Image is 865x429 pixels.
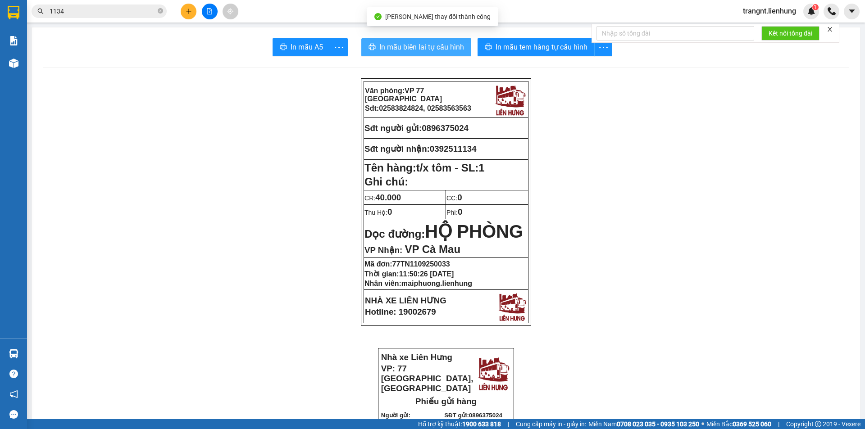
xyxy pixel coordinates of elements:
span: Phí: [446,209,462,216]
span: Miền Bắc [706,419,771,429]
img: warehouse-icon [9,349,18,358]
span: | [508,419,509,429]
button: printerIn mẫu biên lai tự cấu hình [361,38,471,56]
strong: 0708 023 035 - 0935 103 250 [617,420,699,428]
img: solution-icon [9,36,18,45]
span: 1 [814,4,817,10]
strong: Hotline: 19002679 [365,307,436,316]
span: aim [227,8,233,14]
span: VP Cà Mau [405,243,460,255]
strong: Nhân viên: [364,280,472,287]
span: VP Nhận: [364,245,402,255]
span: HỘ PHÒNG [425,221,523,241]
span: trangnt.lienhung [736,5,803,17]
button: plus [181,4,196,19]
span: printer [280,43,287,52]
strong: SĐT gửi: [444,412,502,419]
span: message [9,410,18,419]
input: Nhập số tổng đài [596,26,754,41]
span: 0 [457,193,462,202]
img: logo [493,82,527,117]
strong: Dọc đường: [364,228,523,240]
span: close-circle [158,7,163,16]
strong: Văn phòng: [365,87,442,103]
span: close [827,26,833,32]
span: 0896375024 [469,412,502,419]
strong: Sđt người gửi: [364,123,422,133]
span: 40.000 [375,193,401,202]
span: question-circle [9,370,18,378]
strong: Mã đơn: [364,260,450,268]
span: search [37,8,44,14]
img: logo [496,291,528,322]
span: Kết nối tổng đài [769,28,812,38]
button: Kết nối tổng đài [761,26,819,41]
span: t/x tôm - SL: [416,162,485,174]
button: printerIn mẫu A5 [273,38,330,56]
span: 0896375024 [422,123,469,133]
span: ⚪️ [701,422,704,426]
strong: Thời gian: [364,270,454,278]
img: warehouse-icon [9,59,18,68]
span: printer [485,43,492,52]
strong: 1900 633 818 [462,420,501,428]
span: copyright [815,421,821,427]
span: Ghi chú: [364,176,408,188]
span: In mẫu tem hàng tự cấu hình [496,41,587,53]
span: 77TN1109250033 [392,260,450,268]
span: In mẫu A5 [291,41,323,53]
span: VP 77 [GEOGRAPHIC_DATA] [365,87,442,103]
span: more [330,42,347,53]
span: CC: [446,194,462,202]
span: | [778,419,779,429]
span: 0392511134 [430,144,477,154]
span: 0 [387,207,392,217]
span: Hỗ trợ kỹ thuật: [418,419,501,429]
span: CR: [364,194,401,202]
span: more [595,42,612,53]
button: caret-down [844,4,860,19]
span: In mẫu biên lai tự cấu hình [379,41,464,53]
input: Tìm tên, số ĐT hoặc mã đơn [50,6,156,16]
strong: Sđt người nhận: [364,144,430,154]
span: close-circle [158,8,163,14]
strong: Người gửi: [381,412,410,419]
span: [PERSON_NAME] thay đổi thành công [385,13,491,20]
button: more [594,38,612,56]
span: Cung cấp máy in - giấy in: [516,419,586,429]
span: caret-down [848,7,856,15]
img: logo [476,354,511,392]
img: logo-vxr [8,6,19,19]
strong: NHÀ XE LIÊN HƯNG [365,296,446,305]
button: printerIn mẫu tem hàng tự cấu hình [478,38,595,56]
img: phone-icon [828,7,836,15]
span: file-add [206,8,213,14]
img: icon-new-feature [807,7,815,15]
strong: Nhà xe Liên Hưng [381,352,452,362]
span: notification [9,390,18,398]
span: plus [186,8,192,14]
button: aim [223,4,238,19]
button: file-add [202,4,218,19]
span: 11:50:26 [DATE] [399,270,454,278]
span: 02583824824, 02583563563 [379,104,471,112]
span: printer [369,43,376,52]
span: check-circle [374,13,382,20]
span: 0 [458,207,462,217]
strong: VP: 77 [GEOGRAPHIC_DATA], [GEOGRAPHIC_DATA] [381,364,473,393]
span: 1 [478,162,484,174]
span: maiphuong.lienhung [401,280,472,287]
strong: 0369 525 060 [733,420,771,428]
span: Thu Hộ: [364,209,392,216]
span: Miền Nam [588,419,699,429]
strong: Sđt: [365,104,471,112]
sup: 1 [812,4,819,10]
strong: Tên hàng: [364,162,485,174]
button: more [330,38,348,56]
strong: Phiếu gửi hàng [415,397,477,406]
